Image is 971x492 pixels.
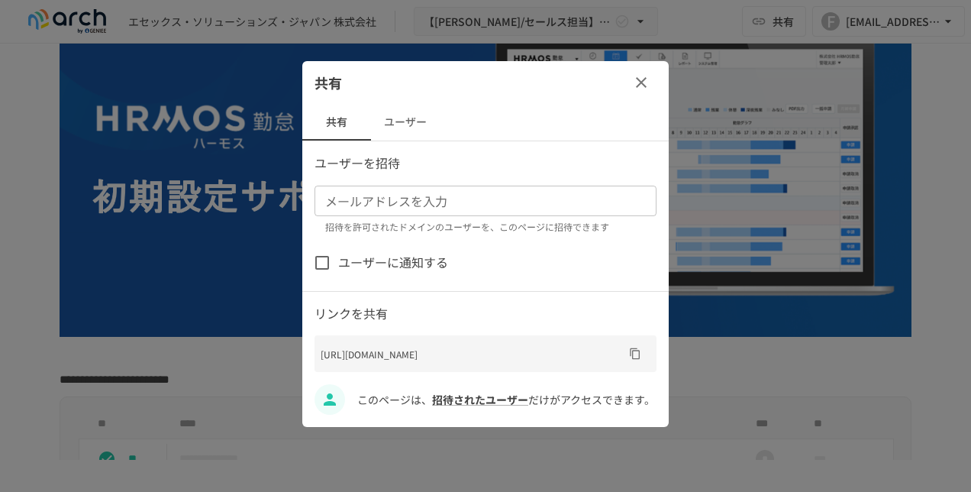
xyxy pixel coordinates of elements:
[302,104,371,141] button: 共有
[315,154,656,173] p: ユーザーを招待
[315,304,656,324] p: リンクを共有
[302,61,669,104] div: 共有
[357,391,656,408] p: このページは、 だけがアクセスできます。
[321,347,623,361] p: [URL][DOMAIN_NAME]
[371,104,440,141] button: ユーザー
[432,392,528,407] a: 招待されたユーザー
[338,253,448,273] span: ユーザーに通知する
[623,341,647,366] button: URLをコピー
[325,219,646,235] p: 招待を許可されたドメインのユーザーを、このページに招待できます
